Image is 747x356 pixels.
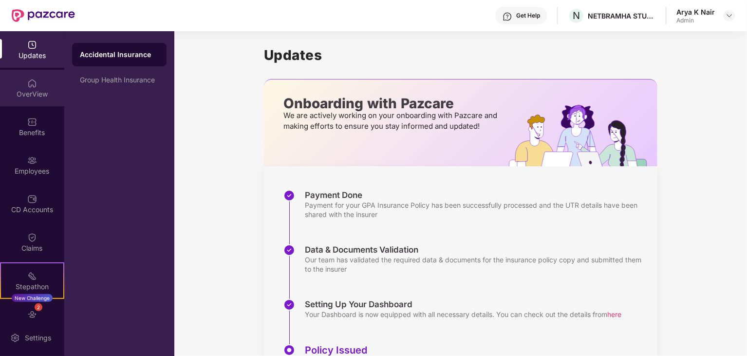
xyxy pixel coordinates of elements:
[588,11,656,20] div: NETBRAMHA STUDIOS LLP
[27,40,37,50] img: svg+xml;base64,PHN2ZyBpZD0iVXBkYXRlZCIgeG1sbnM9Imh0dHA6Ly93d3cudzMub3JnLzIwMDAvc3ZnIiB3aWR0aD0iMj...
[676,7,715,17] div: Arya K Nair
[80,50,159,59] div: Accidental Insurance
[676,17,715,24] div: Admin
[27,79,37,88] img: svg+xml;base64,PHN2ZyBpZD0iSG9tZSIgeG1sbnM9Imh0dHA6Ly93d3cudzMub3JnLzIwMDAvc3ZnIiB3aWR0aD0iMjAiIG...
[503,12,512,21] img: svg+xml;base64,PHN2ZyBpZD0iSGVscC0zMngzMiIgeG1sbnM9Imh0dHA6Ly93d3cudzMub3JnLzIwMDAvc3ZnIiB3aWR0aD...
[509,105,657,166] img: hrOnboarding
[27,271,37,281] img: svg+xml;base64,PHN2ZyB4bWxucz0iaHR0cDovL3d3dy53My5vcmcvMjAwMC9zdmciIHdpZHRoPSIyMSIgaGVpZ2h0PSIyMC...
[35,303,42,311] div: 2
[1,282,63,292] div: Stepathon
[27,117,37,127] img: svg+xml;base64,PHN2ZyBpZD0iQmVuZWZpdHMiIHhtbG5zPSJodHRwOi8vd3d3LnczLm9yZy8yMDAwL3N2ZyIgd2lkdGg9Ij...
[12,294,53,302] div: New Challenge
[305,244,648,255] div: Data & Documents Validation
[305,200,648,219] div: Payment for your GPA Insurance Policy has been successfully processed and the UTR details have be...
[726,12,733,20] img: svg+xml;base64,PHN2ZyBpZD0iRHJvcGRvd24tMzJ4MzIiIHhtbG5zPSJodHRwOi8vd3d3LnczLm9yZy8yMDAwL3N2ZyIgd2...
[305,299,621,310] div: Setting Up Your Dashboard
[283,110,500,132] p: We are actively working on your onboarding with Pazcare and making efforts to ensure you stay inf...
[10,333,20,343] img: svg+xml;base64,PHN2ZyBpZD0iU2V0dGluZy0yMHgyMCIgeG1sbnM9Imh0dHA6Ly93d3cudzMub3JnLzIwMDAvc3ZnIiB3aW...
[27,233,37,242] img: svg+xml;base64,PHN2ZyBpZD0iQ2xhaW0iIHhtbG5zPSJodHRwOi8vd3d3LnczLm9yZy8yMDAwL3N2ZyIgd2lkdGg9IjIwIi...
[283,344,295,356] img: svg+xml;base64,PHN2ZyBpZD0iU3RlcC1BY3RpdmUtMzJ4MzIiIHhtbG5zPSJodHRwOi8vd3d3LnczLm9yZy8yMDAwL3N2Zy...
[283,99,500,108] p: Onboarding with Pazcare
[516,12,540,20] div: Get Help
[573,10,580,21] span: N
[305,190,648,200] div: Payment Done
[283,190,295,201] img: svg+xml;base64,PHN2ZyBpZD0iU3RlcC1Eb25lLTMyeDMyIiB4bWxucz0iaHR0cDovL3d3dy53My5vcmcvMjAwMC9zdmciIH...
[283,244,295,256] img: svg+xml;base64,PHN2ZyBpZD0iU3RlcC1Eb25lLTMyeDMyIiB4bWxucz0iaHR0cDovL3d3dy53My5vcmcvMjAwMC9zdmciIH...
[305,255,648,274] div: Our team has validated the required data & documents for the insurance policy copy and submitted ...
[264,47,657,63] h1: Updates
[12,9,75,22] img: New Pazcare Logo
[607,310,621,318] span: here
[80,76,159,84] div: Group Health Insurance
[283,299,295,311] img: svg+xml;base64,PHN2ZyBpZD0iU3RlcC1Eb25lLTMyeDMyIiB4bWxucz0iaHR0cDovL3d3dy53My5vcmcvMjAwMC9zdmciIH...
[27,194,37,204] img: svg+xml;base64,PHN2ZyBpZD0iQ0RfQWNjb3VudHMiIGRhdGEtbmFtZT0iQ0QgQWNjb3VudHMiIHhtbG5zPSJodHRwOi8vd3...
[305,310,621,319] div: Your Dashboard is now equipped with all necessary details. You can check out the details from
[22,333,54,343] div: Settings
[305,344,605,356] div: Policy Issued
[27,310,37,319] img: svg+xml;base64,PHN2ZyBpZD0iRW5kb3JzZW1lbnRzIiB4bWxucz0iaHR0cDovL3d3dy53My5vcmcvMjAwMC9zdmciIHdpZH...
[27,156,37,165] img: svg+xml;base64,PHN2ZyBpZD0iRW1wbG95ZWVzIiB4bWxucz0iaHR0cDovL3d3dy53My5vcmcvMjAwMC9zdmciIHdpZHRoPS...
